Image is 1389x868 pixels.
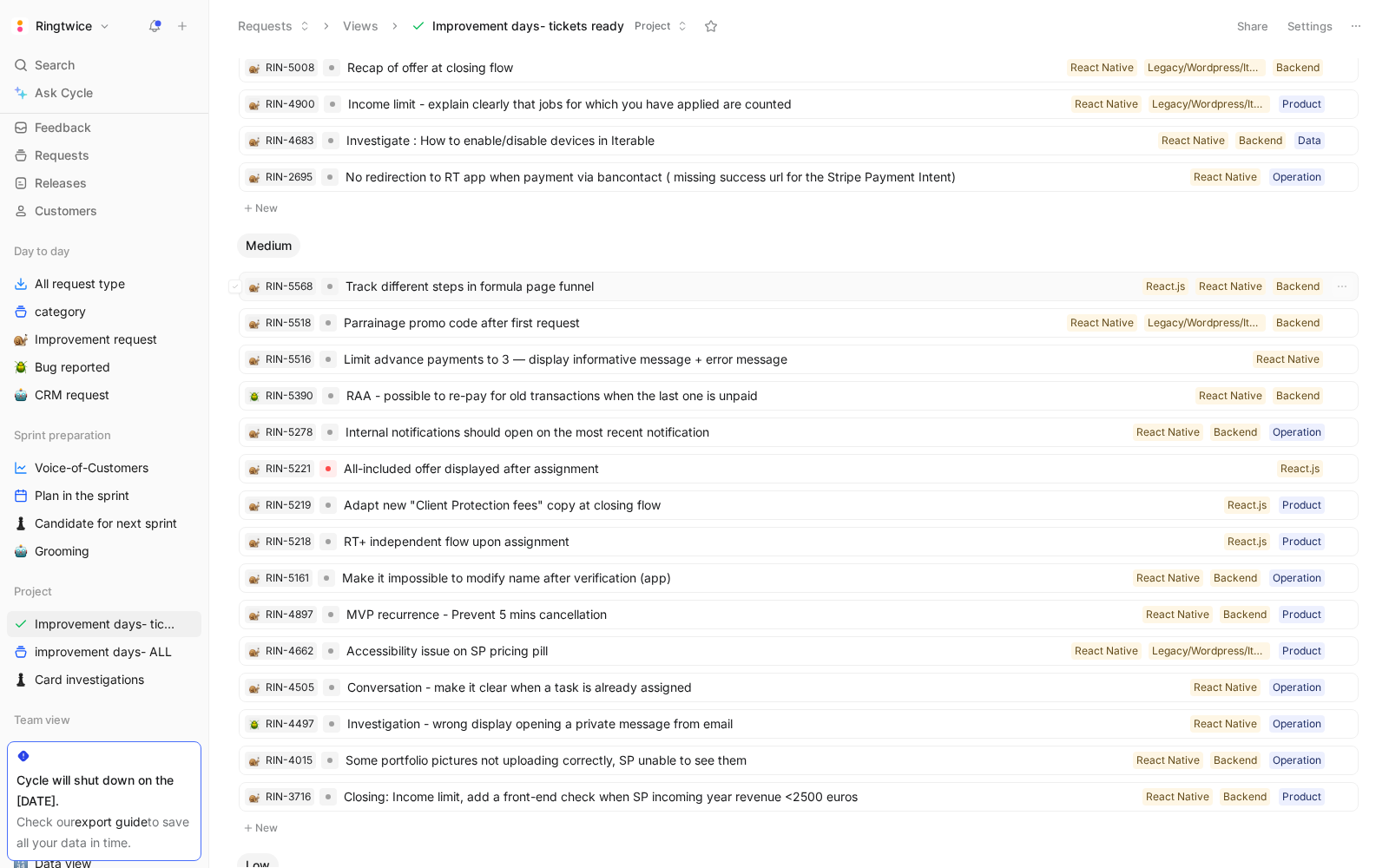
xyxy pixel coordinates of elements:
[7,510,201,536] a: ♟️Candidate for next sprint
[1239,132,1282,149] div: Backend
[230,13,318,39] button: Requests
[1282,642,1321,660] div: Product
[7,483,201,509] a: Plan in the sprint
[14,711,70,728] span: Team view
[1214,424,1257,441] div: Backend
[1256,351,1320,368] div: React Native
[344,349,1246,370] span: Limit advance payments to 3 — display informative message + error message
[239,308,1359,338] a: 🐌RIN-5518Parrainage promo code after first requestBackendLegacy/Wordpress/IterableReact Native
[1223,606,1267,623] div: Backend
[248,171,260,183] div: 🐌
[1146,278,1185,295] div: React.js
[7,667,201,693] a: ♟️Card investigations
[1282,95,1321,113] div: Product
[239,418,1359,447] a: 🐌RIN-5278Internal notifications should open on the most recent notificationOperationBackendReact ...
[1194,715,1257,733] div: React Native
[35,459,148,477] span: Voice-of-Customers
[248,353,260,365] div: 🐌
[348,94,1064,115] span: Income limit - explain clearly that jobs for which you have applied are counted
[248,62,260,74] div: 🐌
[266,351,311,368] div: RIN-5516
[7,170,201,196] a: Releases
[249,319,260,329] img: 🐌
[1282,533,1321,550] div: Product
[1136,752,1200,769] div: React Native
[14,242,69,260] span: Day to day
[7,14,115,38] button: RingtwiceRingtwice
[1152,95,1267,113] div: Legacy/Wordpress/Iterable
[1273,168,1321,186] div: Operation
[239,563,1359,593] a: 🐌RIN-5161Make it impossible to modify name after verification (app)OperationBackendReact Native
[14,582,52,600] span: Project
[75,814,148,829] a: export guide
[344,312,1060,333] span: Parrainage promo code after first request
[35,55,75,76] span: Search
[266,460,311,477] div: RIN-5221
[1152,642,1267,660] div: Legacy/Wordpress/Iterable
[7,707,201,733] div: Team view
[248,499,260,511] button: 🐌
[248,608,260,621] button: 🐌
[248,536,260,548] button: 🐌
[248,572,260,584] button: 🐌
[266,387,313,404] div: RIN-5390
[249,683,260,694] img: 🐌
[239,345,1359,374] a: 🐌RIN-5516Limit advance payments to 3 — display informative message + error messageReact Native
[432,17,624,35] span: Improvement days- tickets ready
[1298,132,1321,149] div: Data
[1070,59,1134,76] div: React Native
[7,455,201,481] a: Voice-of-Customers
[239,162,1359,192] a: 🐌RIN-2695No redirection to RT app when payment via bancontact ( missing success url for the Strip...
[1273,752,1321,769] div: Operation
[249,647,260,657] img: 🐌
[266,95,315,113] div: RIN-4900
[266,168,313,186] div: RIN-2695
[14,360,28,374] img: 🪲
[35,119,91,136] span: Feedback
[344,786,1136,807] span: Closing: Income limit, add a front-end check when SP incoming year revenue <2500 euros
[1136,424,1200,441] div: React Native
[1199,387,1262,404] div: React Native
[10,669,31,690] button: ♟️
[249,574,260,584] img: 🐌
[239,381,1359,411] a: 🪲RIN-5390RAA - possible to re-pay for old transactions when the last one is unpaidBackendReact Na...
[248,645,260,657] button: 🐌
[1276,387,1320,404] div: Backend
[1228,496,1267,514] div: React.js
[14,516,28,530] img: ♟️
[35,487,129,504] span: Plan in the sprint
[239,490,1359,520] a: 🐌RIN-5219Adapt new "Client Protection fees" copy at closing flowProductReact.js
[342,568,1126,589] span: Make it impossible to modify name after verification (app)
[7,142,201,168] a: Requests
[237,818,1360,838] button: New
[1075,642,1138,660] div: React Native
[344,495,1217,516] span: Adapt new "Client Protection fees" copy at closing flow
[239,782,1359,812] a: 🐌RIN-3716Closing: Income limit, add a front-end check when SP incoming year revenue <2500 eurosPr...
[1280,460,1320,477] div: React.js
[249,282,260,293] img: 🐌
[635,17,670,35] span: Project
[35,174,87,192] span: Releases
[1214,569,1257,587] div: Backend
[266,424,313,441] div: RIN-5278
[248,791,260,803] div: 🐌
[249,501,260,511] img: 🐌
[35,615,181,633] span: Improvement days- tickets ready
[248,754,260,766] div: 🐌
[249,756,260,766] img: 🐌
[404,13,695,39] button: Improvement days- tickets readyProject
[1214,752,1257,769] div: Backend
[248,463,260,475] button: 🐌
[344,531,1217,552] span: RT+ independent flow upon assignment
[248,98,260,110] button: 🐌
[7,578,201,604] div: Project
[7,578,201,693] div: ProjectImprovement days- tickets readyimprovement days- ALL♟️Card investigations
[1282,788,1321,806] div: Product
[14,544,28,558] img: 🤖
[1229,14,1276,38] button: Share
[10,329,31,350] button: 🐌
[239,527,1359,556] a: 🐌RIN-5218RT+ independent flow upon assignmentProductReact.js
